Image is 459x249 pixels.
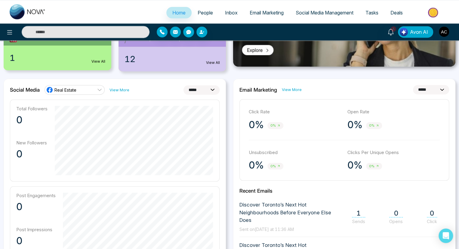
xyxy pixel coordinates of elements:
[347,119,362,131] p: 0%
[359,7,384,18] a: Tasks
[410,28,428,36] span: Avon AI
[347,109,440,115] p: Open Rate
[290,7,359,18] a: Social Media Management
[398,26,433,38] button: Avon AI
[384,7,409,18] a: Deals
[365,10,378,16] span: Tasks
[239,201,343,224] span: Discover Toronto’s Next Hot Neighbourhoods Before Everyone Else Does
[250,10,284,16] span: Email Marketing
[16,201,56,213] p: 0
[389,209,403,217] span: 0
[91,59,105,64] a: View All
[366,163,382,170] span: 0%
[10,52,15,64] span: 1
[16,235,56,247] p: 0
[439,229,453,243] div: Open Intercom Messenger
[10,87,40,93] h2: Social Media
[166,7,192,18] a: Home
[10,4,46,19] img: Nova CRM Logo
[267,122,283,129] span: 0%
[16,227,56,232] p: Post Impressions
[115,31,230,71] a: Incomplete Follow Ups12View All
[427,219,437,224] span: Click
[427,209,437,217] span: 0
[267,163,283,170] span: 0%
[172,10,186,16] span: Home
[16,148,48,160] p: 0
[352,209,365,217] span: 1
[244,7,290,18] a: Email Marketing
[54,87,76,93] span: Real Estate
[239,188,449,194] h2: Recent Emails
[399,28,408,36] img: Lead Flow
[109,87,129,93] a: View More
[192,7,219,18] a: People
[249,109,341,115] p: Click Rate
[249,119,264,131] p: 0%
[384,26,398,37] a: 5
[239,227,294,232] span: Sent on [DATE] at 11:36 AM
[412,6,455,19] img: Market-place.gif
[16,114,48,126] p: 0
[352,219,365,224] span: Sends
[249,149,341,156] p: Unsubscribed
[282,87,302,93] a: View More
[125,53,135,65] span: 12
[16,140,48,146] p: New Followers
[239,87,277,93] h2: Email Marketing
[198,10,213,16] span: People
[439,27,449,37] img: User Avatar
[16,106,48,112] p: Total Followers
[390,10,403,16] span: Deals
[389,219,403,224] span: Opens
[249,159,264,171] p: 0%
[206,60,220,65] a: View All
[219,7,244,18] a: Inbox
[347,149,440,156] p: Clicks Per Unique Opens
[16,193,56,198] p: Post Engagements
[366,122,382,129] span: 0%
[225,10,238,16] span: Inbox
[347,159,362,171] p: 0%
[391,26,396,32] span: 5
[296,10,353,16] span: Social Media Management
